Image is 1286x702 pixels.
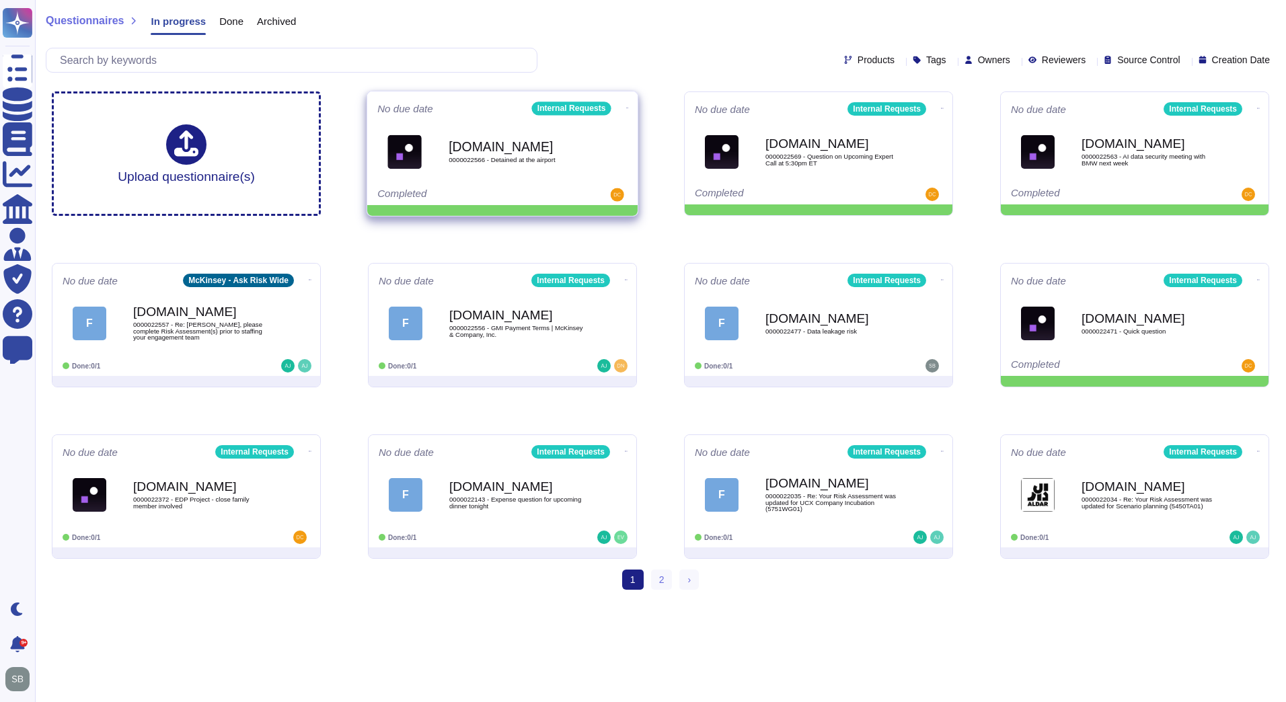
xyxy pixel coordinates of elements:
[20,639,28,647] div: 9+
[1082,496,1216,509] span: 0000022034 - Re: Your Risk Assessment was updated for Scenario planning (5450TA01)
[377,188,544,202] div: Completed
[1082,153,1216,166] span: 0000022563 - AI data security meeting with BMW next week
[1082,312,1216,325] b: [DOMAIN_NAME]
[1246,531,1260,544] img: user
[611,188,624,202] img: user
[1164,445,1242,459] div: Internal Requests
[1020,534,1049,541] span: Done: 0/1
[379,447,434,457] span: No due date
[704,362,732,370] span: Done: 0/1
[926,55,946,65] span: Tags
[133,321,268,341] span: 0000022557 - Re: [PERSON_NAME], please complete Risk Assessment(s) prior to staffing your engagem...
[1042,55,1086,65] span: Reviewers
[449,325,584,338] span: 0000022556 - GMI Payment Terms | McKinsey & Company, Inc.
[913,531,927,544] img: user
[1011,359,1176,373] div: Completed
[531,274,610,287] div: Internal Requests
[1011,104,1066,114] span: No due date
[118,124,255,183] div: Upload questionnaire(s)
[765,328,900,335] span: 0000022477 - Data leakage risk
[379,276,434,286] span: No due date
[73,307,106,340] div: F
[930,531,944,544] img: user
[705,135,739,169] img: Logo
[1164,274,1242,287] div: Internal Requests
[765,493,900,512] span: 0000022035 - Re: Your Risk Assessment was updated for UCX Company Incubation (5751WG01)
[978,55,1010,65] span: Owners
[449,157,584,163] span: 0000022566 - Detained at the airport
[449,309,584,321] b: [DOMAIN_NAME]
[532,102,611,115] div: Internal Requests
[1021,135,1055,169] img: Logo
[215,445,294,459] div: Internal Requests
[858,55,895,65] span: Products
[46,15,124,26] span: Questionnaires
[1230,531,1243,544] img: user
[925,188,939,201] img: user
[1082,480,1216,493] b: [DOMAIN_NAME]
[1011,447,1066,457] span: No due date
[389,307,422,340] div: F
[72,534,100,541] span: Done: 0/1
[73,478,106,512] img: Logo
[695,276,750,286] span: No due date
[1011,188,1176,201] div: Completed
[1082,328,1216,335] span: 0000022471 - Quick question
[298,359,311,373] img: user
[449,140,584,153] b: [DOMAIN_NAME]
[449,496,584,509] span: 0000022143 - Expense question for upcoming dinner tonight
[925,359,939,373] img: user
[281,359,295,373] img: user
[183,274,294,287] div: McKinsey - Ask Risk Wide
[377,104,433,114] span: No due date
[449,480,584,493] b: [DOMAIN_NAME]
[1164,102,1242,116] div: Internal Requests
[651,570,673,590] a: 2
[1021,478,1055,512] img: Logo
[293,531,307,544] img: user
[847,445,926,459] div: Internal Requests
[614,359,628,373] img: user
[765,312,900,325] b: [DOMAIN_NAME]
[765,477,900,490] b: [DOMAIN_NAME]
[597,359,611,373] img: user
[687,574,691,585] span: ›
[704,534,732,541] span: Done: 0/1
[151,16,206,26] span: In progress
[63,447,118,457] span: No due date
[53,48,537,72] input: Search by keywords
[3,664,39,694] button: user
[1242,359,1255,373] img: user
[1082,137,1216,150] b: [DOMAIN_NAME]
[257,16,296,26] span: Archived
[531,445,610,459] div: Internal Requests
[847,274,926,287] div: Internal Requests
[847,102,926,116] div: Internal Requests
[133,305,268,318] b: [DOMAIN_NAME]
[389,478,422,512] div: F
[705,307,739,340] div: F
[622,570,644,590] span: 1
[695,447,750,457] span: No due date
[388,362,416,370] span: Done: 0/1
[1011,276,1066,286] span: No due date
[72,362,100,370] span: Done: 0/1
[1117,55,1180,65] span: Source Control
[388,534,416,541] span: Done: 0/1
[1242,188,1255,201] img: user
[695,104,750,114] span: No due date
[705,478,739,512] div: F
[5,667,30,691] img: user
[133,480,268,493] b: [DOMAIN_NAME]
[219,16,243,26] span: Done
[765,153,900,166] span: 0000022569 - Question on Upcoming Expert Call at 5:30pm ET
[387,134,422,169] img: Logo
[133,496,268,509] span: 0000022372 - EDP Project - close family member involved
[765,137,900,150] b: [DOMAIN_NAME]
[63,276,118,286] span: No due date
[695,188,860,201] div: Completed
[597,531,611,544] img: user
[1021,307,1055,340] img: Logo
[1212,55,1270,65] span: Creation Date
[614,531,628,544] img: user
